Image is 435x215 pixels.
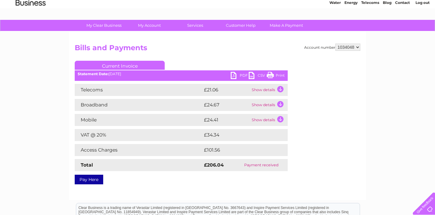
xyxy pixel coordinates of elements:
[75,84,202,96] td: Telecoms
[75,114,202,126] td: Mobile
[361,26,379,30] a: Telecoms
[267,72,285,81] a: Print
[202,129,276,141] td: £34.34
[75,72,288,76] div: [DATE]
[202,99,250,111] td: £24.67
[81,162,93,168] strong: Total
[202,144,276,156] td: £101.56
[383,26,391,30] a: Blog
[304,44,360,51] div: Account number
[250,114,288,126] td: Show details
[76,3,360,29] div: Clear Business is a trading name of Verastar Limited (registered in [GEOGRAPHIC_DATA] No. 3667643...
[329,26,341,30] a: Water
[322,3,363,11] a: 0333 014 3131
[75,44,360,55] h2: Bills and Payments
[75,144,202,156] td: Access Charges
[202,114,250,126] td: £24.41
[125,20,174,31] a: My Account
[170,20,220,31] a: Services
[15,16,46,34] img: logo.png
[79,20,129,31] a: My Clear Business
[78,72,109,76] b: Statement Date:
[235,159,288,171] td: Payment received
[344,26,358,30] a: Energy
[415,26,430,30] a: Log out
[202,84,250,96] td: £21.06
[249,72,267,81] a: CSV
[204,162,224,168] strong: £206.04
[262,20,311,31] a: Make A Payment
[75,99,202,111] td: Broadband
[250,84,288,96] td: Show details
[75,175,103,184] a: Pay Here
[231,72,249,81] a: PDF
[395,26,410,30] a: Contact
[75,61,165,70] a: Current Invoice
[216,20,265,31] a: Customer Help
[75,129,202,141] td: VAT @ 20%
[250,99,288,111] td: Show details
